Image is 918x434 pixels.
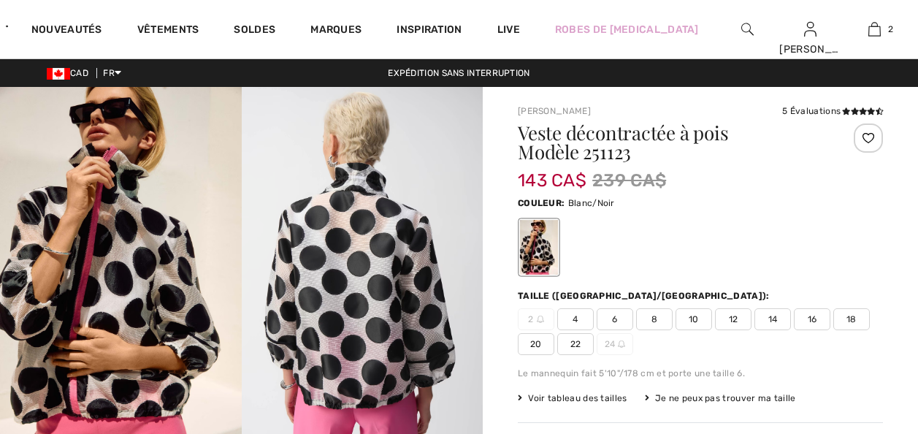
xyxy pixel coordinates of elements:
[537,316,544,323] img: ring-m.svg
[518,156,586,191] span: 143 CA$
[518,333,554,355] span: 20
[6,12,8,41] img: 1ère Avenue
[833,308,870,330] span: 18
[497,22,520,37] a: Live
[825,324,903,361] iframe: Ouvre un widget dans lequel vous pouvez chatter avec l’un de nos agents
[518,392,627,405] span: Voir tableau des tailles
[103,68,121,78] span: FR
[645,392,796,405] div: Je ne peux pas trouver ma taille
[754,308,791,330] span: 14
[137,23,199,39] a: Vêtements
[234,23,275,39] a: Soldes
[568,198,615,208] span: Blanc/Noir
[47,68,94,78] span: CAD
[844,20,906,38] a: 2
[597,308,633,330] span: 6
[555,22,699,37] a: Robes de [MEDICAL_DATA]
[518,106,591,116] a: [PERSON_NAME]
[597,333,633,355] span: 24
[888,23,893,36] span: 2
[520,220,558,275] div: Blanc/Noir
[782,104,883,118] div: 5 Évaluations
[794,308,830,330] span: 16
[804,22,816,36] a: Se connecter
[47,68,70,80] img: Canadian Dollar
[557,333,594,355] span: 22
[31,23,102,39] a: Nouveautés
[741,20,754,38] img: recherche
[397,23,462,39] span: Inspiration
[804,20,816,38] img: Mes infos
[518,308,554,330] span: 2
[868,20,881,38] img: Mon panier
[715,308,751,330] span: 12
[518,198,565,208] span: Couleur:
[518,289,773,302] div: Taille ([GEOGRAPHIC_DATA]/[GEOGRAPHIC_DATA]):
[618,340,625,348] img: ring-m.svg
[557,308,594,330] span: 4
[676,308,712,330] span: 10
[592,167,666,194] span: 239 CA$
[779,42,841,57] div: [PERSON_NAME]
[310,23,362,39] a: Marques
[518,123,822,161] h1: Veste décontractée à pois Modèle 251123
[518,367,883,380] div: Le mannequin fait 5'10"/178 cm et porte une taille 6.
[636,308,673,330] span: 8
